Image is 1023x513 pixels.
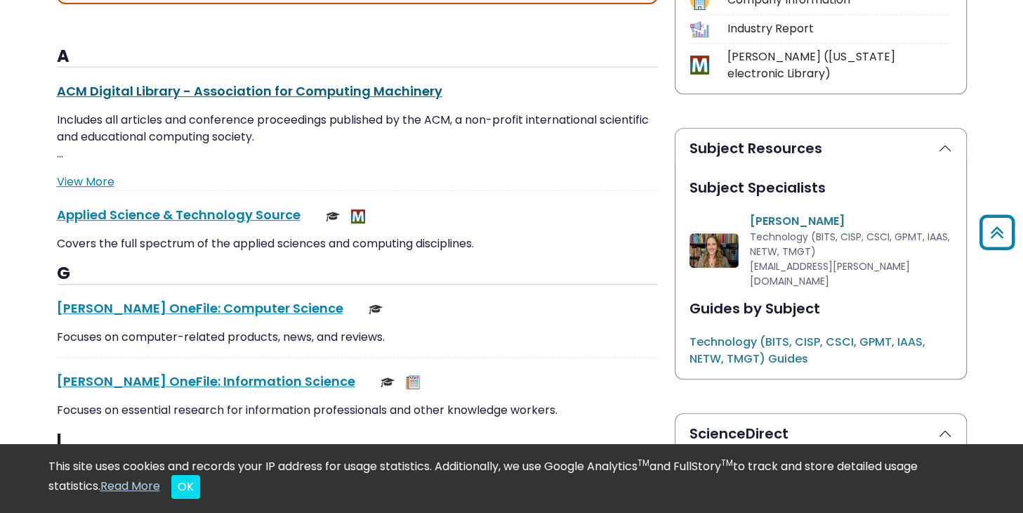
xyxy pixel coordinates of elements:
h3: A [57,46,658,67]
a: View More [57,174,114,190]
button: ScienceDirect [675,414,966,453]
sup: TM [638,457,649,469]
sup: TM [721,457,733,469]
p: Covers the full spectrum of the applied sciences and computing disciplines. [57,235,658,252]
button: Subject Resources [675,129,966,168]
span: Technology (BITS, CISP, CSCI, GPMT, IAAS, NETW, TMGT) [750,230,950,259]
h2: Guides by Subject [689,300,952,317]
img: Scholarly or Peer Reviewed [369,302,383,316]
a: [PERSON_NAME] OneFile: Information Science [57,372,355,390]
h2: Subject Specialists [689,179,952,196]
p: Includes all articles and conference proceedings published by the ACM, a non-profit international... [57,112,658,162]
button: Close [171,475,200,499]
img: Scholarly or Peer Reviewed [381,375,395,389]
img: Icon MeL (Michigan electronic Library) [690,56,709,74]
img: Scholarly or Peer Reviewed [326,209,340,223]
p: Focuses on computer-related products, news, and reviews. [57,329,658,346]
a: [PERSON_NAME] [750,213,845,229]
a: Technology (BITS, CISP, CSCI, GPMT, IAAS, NETW, TMGT) Guides [689,334,925,367]
img: Newspapers [406,375,420,389]
div: [PERSON_NAME] ([US_STATE] electronic Library) [727,48,952,82]
span: [EMAIL_ADDRESS][PERSON_NAME][DOMAIN_NAME] [750,259,910,288]
div: This site uses cookies and records your IP address for usage statistics. Additionally, we use Goo... [48,458,975,499]
img: MeL (Michigan electronic Library) [351,209,365,223]
a: Read More [100,478,160,494]
a: [PERSON_NAME] OneFile: Computer Science [57,299,343,317]
div: Industry Report [727,20,952,37]
a: Back to Top [975,221,1019,245]
img: Sarah Gray [689,233,739,268]
img: Icon Industry Report [690,20,709,39]
p: Focuses on essential research for information professionals and other knowledge workers. [57,402,658,419]
a: Applied Science & Technology Source [57,206,301,223]
h3: G [57,264,658,285]
h3: I [57,430,658,451]
a: ACM Digital Library - Association for Computing Machinery [57,82,442,100]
